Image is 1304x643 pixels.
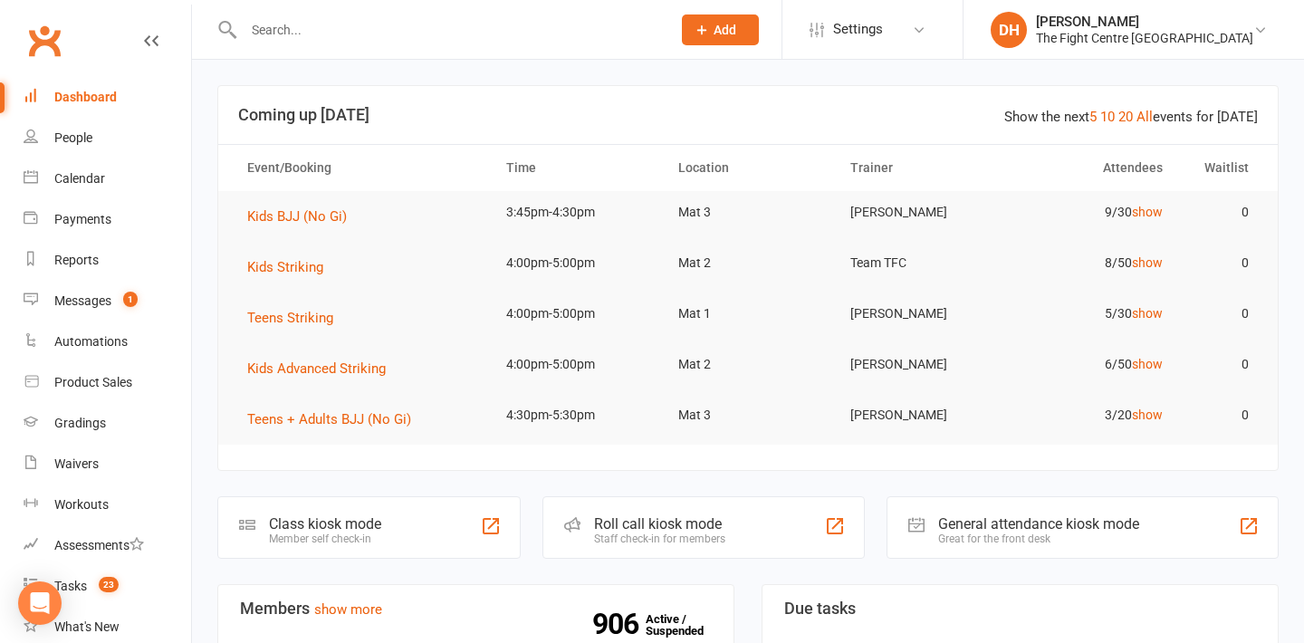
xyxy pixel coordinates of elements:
[714,23,736,37] span: Add
[54,456,99,471] div: Waivers
[1036,14,1253,30] div: [PERSON_NAME]
[247,259,323,275] span: Kids Striking
[1006,343,1178,386] td: 6/50
[1132,306,1163,321] a: show
[24,525,191,566] a: Assessments
[1136,109,1153,125] a: All
[1132,408,1163,422] a: show
[1036,30,1253,46] div: The Fight Centre [GEOGRAPHIC_DATA]
[490,394,662,437] td: 4:30pm-5:30pm
[1179,242,1265,284] td: 0
[1006,394,1178,437] td: 3/20
[490,293,662,335] td: 4:00pm-5:00pm
[54,579,87,593] div: Tasks
[938,515,1139,533] div: General attendance kiosk mode
[238,106,1258,124] h3: Coming up [DATE]
[123,292,138,307] span: 1
[24,77,191,118] a: Dashboard
[54,253,99,267] div: Reports
[24,403,191,444] a: Gradings
[784,600,1256,618] h3: Due tasks
[269,533,381,545] div: Member self check-in
[490,242,662,284] td: 4:00pm-5:00pm
[24,199,191,240] a: Payments
[1132,255,1163,270] a: show
[490,343,662,386] td: 4:00pm-5:00pm
[54,619,120,634] div: What's New
[834,343,1006,386] td: [PERSON_NAME]
[247,360,386,377] span: Kids Advanced Striking
[1179,394,1265,437] td: 0
[834,242,1006,284] td: Team TFC
[682,14,759,45] button: Add
[314,601,382,618] a: show more
[247,310,333,326] span: Teens Striking
[269,515,381,533] div: Class kiosk mode
[99,577,119,592] span: 23
[54,538,144,552] div: Assessments
[247,411,411,427] span: Teens + Adults BJJ (No Gi)
[1179,191,1265,234] td: 0
[1006,242,1178,284] td: 8/50
[54,497,109,512] div: Workouts
[54,375,132,389] div: Product Sales
[24,158,191,199] a: Calendar
[24,566,191,607] a: Tasks 23
[238,17,658,43] input: Search...
[54,293,111,308] div: Messages
[490,191,662,234] td: 3:45pm-4:30pm
[1179,145,1265,191] th: Waitlist
[54,130,92,145] div: People
[24,321,191,362] a: Automations
[662,145,834,191] th: Location
[834,191,1006,234] td: [PERSON_NAME]
[247,256,336,278] button: Kids Striking
[1179,343,1265,386] td: 0
[1089,109,1097,125] a: 5
[1132,205,1163,219] a: show
[662,394,834,437] td: Mat 3
[247,307,346,329] button: Teens Striking
[54,212,111,226] div: Payments
[594,515,725,533] div: Roll call kiosk mode
[24,118,191,158] a: People
[834,145,1006,191] th: Trainer
[1006,145,1178,191] th: Attendees
[662,242,834,284] td: Mat 2
[1006,293,1178,335] td: 5/30
[24,362,191,403] a: Product Sales
[54,171,105,186] div: Calendar
[240,600,712,618] h3: Members
[834,293,1006,335] td: [PERSON_NAME]
[1118,109,1133,125] a: 20
[22,18,67,63] a: Clubworx
[18,581,62,625] div: Open Intercom Messenger
[662,191,834,234] td: Mat 3
[247,206,360,227] button: Kids BJJ (No Gi)
[24,444,191,485] a: Waivers
[54,334,128,349] div: Automations
[24,281,191,321] a: Messages 1
[594,533,725,545] div: Staff check-in for members
[247,408,424,430] button: Teens + Adults BJJ (No Gi)
[24,485,191,525] a: Workouts
[1132,357,1163,371] a: show
[1006,191,1178,234] td: 9/30
[1004,106,1258,128] div: Show the next events for [DATE]
[833,9,883,50] span: Settings
[662,343,834,386] td: Mat 2
[54,90,117,104] div: Dashboard
[592,610,646,638] strong: 906
[834,394,1006,437] td: [PERSON_NAME]
[1100,109,1115,125] a: 10
[991,12,1027,48] div: DH
[231,145,490,191] th: Event/Booking
[24,240,191,281] a: Reports
[1179,293,1265,335] td: 0
[662,293,834,335] td: Mat 1
[247,208,347,225] span: Kids BJJ (No Gi)
[54,416,106,430] div: Gradings
[490,145,662,191] th: Time
[938,533,1139,545] div: Great for the front desk
[247,358,398,379] button: Kids Advanced Striking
